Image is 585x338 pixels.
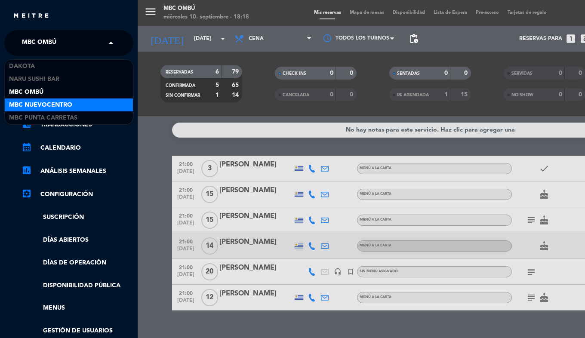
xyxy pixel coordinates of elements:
[9,100,72,110] span: MBC Nuevocentro
[22,188,32,199] i: settings_applications
[9,74,59,84] span: NARU Sushi Bar
[22,258,133,268] a: Días de Operación
[22,212,133,222] a: Suscripción
[22,165,32,175] i: assessment
[22,326,133,336] a: Gestión de usuarios
[22,34,56,52] span: MBC Ombú
[22,235,133,245] a: Días abiertos
[9,87,43,97] span: MBC Ombú
[409,34,419,44] span: pending_actions
[22,120,133,130] a: account_balance_walletTransacciones
[22,281,133,291] a: Disponibilidad pública
[22,303,133,313] a: Menus
[9,113,77,123] span: MBC Punta Carretas
[9,61,35,71] span: Dakota
[22,189,133,200] a: Configuración
[22,166,133,176] a: assessmentANÁLISIS SEMANALES
[22,142,32,152] i: calendar_month
[22,143,133,153] a: calendar_monthCalendario
[13,13,49,19] img: MEITRE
